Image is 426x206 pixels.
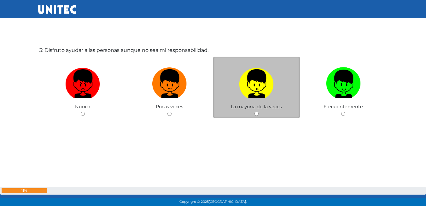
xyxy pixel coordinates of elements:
[231,104,282,109] span: La mayoria de la veces
[2,188,47,193] div: 11%
[39,47,208,54] label: 3: Disfruto ayudar a las personas aunque no sea mi responsabilidad.
[156,104,183,109] span: Pocas veces
[326,65,361,98] img: Frecuentemente
[38,5,76,14] img: UNITEC
[65,65,100,98] img: Nunca
[324,104,363,109] span: Frecuentemente
[239,65,274,98] img: La mayoria de la veces
[75,104,90,109] span: Nunca
[209,200,247,204] span: [GEOGRAPHIC_DATA].
[152,65,187,98] img: Pocas veces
